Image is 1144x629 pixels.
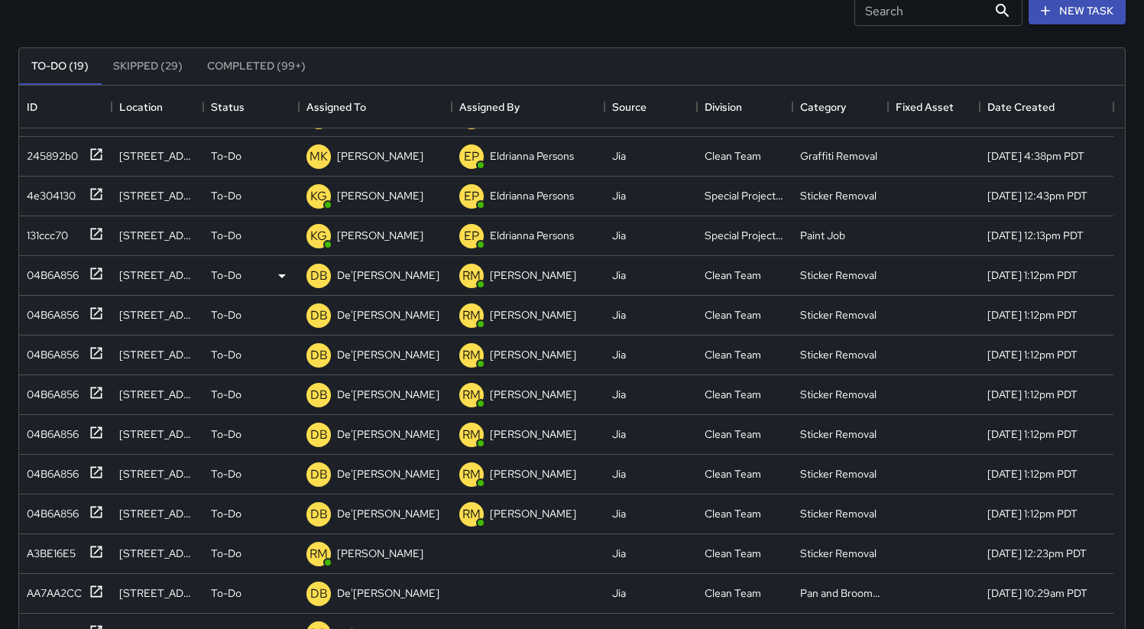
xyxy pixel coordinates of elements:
[612,506,626,521] div: Jia
[987,188,1087,203] div: 8/4/2025, 12:43pm PDT
[800,387,877,402] div: Sticker Removal
[490,426,576,442] p: [PERSON_NAME]
[705,307,761,323] div: Clean Team
[119,426,196,442] div: 44 Montgomery Street
[464,148,479,166] p: EP
[310,465,328,484] p: DB
[604,86,697,128] div: Source
[612,546,626,561] div: Jia
[800,86,846,128] div: Category
[310,505,328,524] p: DB
[987,267,1078,283] div: 7/30/2025, 1:12pm PDT
[309,148,328,166] p: MK
[19,48,101,85] button: To-Do (19)
[310,227,327,245] p: KG
[490,228,574,243] p: Eldrianna Persons
[800,188,877,203] div: Sticker Removal
[490,506,576,521] p: [PERSON_NAME]
[705,426,761,442] div: Clean Team
[800,228,845,243] div: Paint Job
[211,466,241,481] p: To-Do
[462,386,481,404] p: RM
[211,307,241,323] p: To-Do
[21,460,79,481] div: 04B6A856
[462,306,481,325] p: RM
[211,188,241,203] p: To-Do
[800,148,877,164] div: Graffiti Removal
[987,546,1087,561] div: 7/30/2025, 12:23pm PDT
[800,466,877,481] div: Sticker Removal
[119,188,196,203] div: 265 Sacramento Street
[27,86,37,128] div: ID
[21,540,76,561] div: A3BE16E5
[705,148,761,164] div: Clean Team
[705,86,742,128] div: Division
[490,188,574,203] p: Eldrianna Persons
[705,228,785,243] div: Special Projects Team
[612,426,626,442] div: Jia
[211,387,241,402] p: To-Do
[310,346,328,365] p: DB
[119,506,196,521] div: 44 Montgomery Street
[337,546,423,561] p: [PERSON_NAME]
[612,585,626,601] div: Jia
[697,86,792,128] div: Division
[705,466,761,481] div: Clean Team
[800,546,877,561] div: Sticker Removal
[987,426,1078,442] div: 7/30/2025, 1:12pm PDT
[612,466,626,481] div: Jia
[21,301,79,323] div: 04B6A856
[705,347,761,362] div: Clean Team
[21,381,79,402] div: 04B6A856
[119,228,196,243] div: 1160 Sacramento Street
[21,222,68,243] div: 131ccc70
[987,228,1084,243] div: 8/4/2025, 12:13pm PDT
[310,386,328,404] p: DB
[464,227,479,245] p: EP
[19,86,112,128] div: ID
[211,228,241,243] p: To-Do
[612,347,626,362] div: Jia
[21,182,76,203] div: 4e304130
[612,148,626,164] div: Jia
[987,86,1055,128] div: Date Created
[119,347,196,362] div: 44 Montgomery Street
[490,466,576,481] p: [PERSON_NAME]
[705,546,761,561] div: Clean Team
[987,347,1078,362] div: 7/30/2025, 1:12pm PDT
[310,426,328,444] p: DB
[462,267,481,285] p: RM
[612,228,626,243] div: Jia
[337,148,423,164] p: [PERSON_NAME]
[211,506,241,521] p: To-Do
[490,347,576,362] p: [PERSON_NAME]
[306,86,366,128] div: Assigned To
[21,500,79,521] div: 04B6A856
[119,585,196,601] div: 498 Jackson Street
[612,267,626,283] div: Jia
[987,506,1078,521] div: 7/30/2025, 1:12pm PDT
[800,347,877,362] div: Sticker Removal
[987,387,1078,402] div: 7/30/2025, 1:12pm PDT
[310,585,328,603] p: DB
[337,466,439,481] p: De'[PERSON_NAME]
[490,148,574,164] p: Eldrianna Persons
[800,426,877,442] div: Sticker Removal
[119,267,196,283] div: 44 Montgomery Street
[211,148,241,164] p: To-Do
[211,426,241,442] p: To-Do
[462,346,481,365] p: RM
[21,420,79,442] div: 04B6A856
[612,188,626,203] div: Jia
[337,188,423,203] p: [PERSON_NAME]
[337,506,439,521] p: De'[PERSON_NAME]
[980,86,1113,128] div: Date Created
[987,307,1078,323] div: 7/30/2025, 1:12pm PDT
[888,86,980,128] div: Fixed Asset
[119,86,163,128] div: Location
[490,307,576,323] p: [PERSON_NAME]
[337,307,439,323] p: De'[PERSON_NAME]
[705,188,785,203] div: Special Projects Team
[119,148,196,164] div: 651 Market Street
[310,187,327,206] p: KG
